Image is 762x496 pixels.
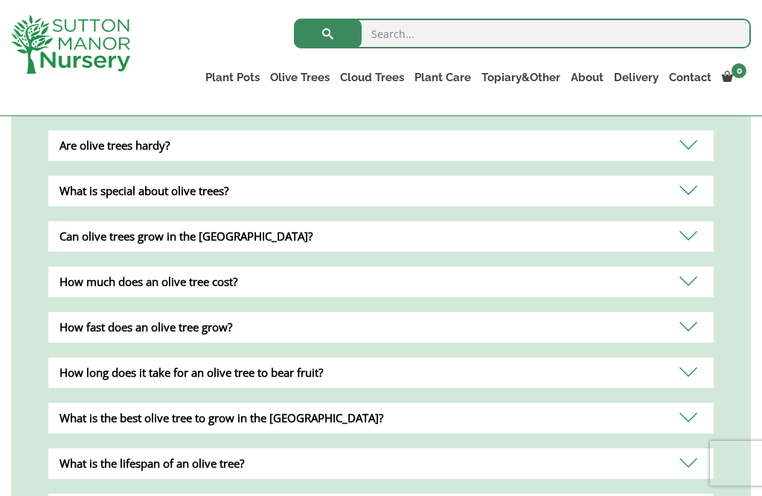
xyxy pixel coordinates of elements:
div: What is the best olive tree to grow in the [GEOGRAPHIC_DATA]? [48,403,714,433]
a: Plant Care [409,67,476,88]
div: How fast does an olive tree grow? [48,312,714,343]
div: How long does it take for an olive tree to bear fruit? [48,357,714,388]
div: What is the lifespan of an olive tree? [48,448,714,479]
a: Contact [664,67,717,88]
div: Are olive trees hardy? [48,130,714,161]
a: 0 [717,67,751,88]
a: About [566,67,609,88]
div: How much does an olive tree cost? [48,267,714,297]
div: What is special about olive trees? [48,176,714,206]
a: Plant Pots [200,67,265,88]
span: 0 [731,63,746,78]
a: Delivery [609,67,664,88]
a: Topiary&Other [476,67,566,88]
a: Cloud Trees [335,67,409,88]
a: Olive Trees [265,67,335,88]
img: logo [11,15,130,74]
div: Can olive trees grow in the [GEOGRAPHIC_DATA]? [48,221,714,252]
input: Search... [294,19,751,48]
